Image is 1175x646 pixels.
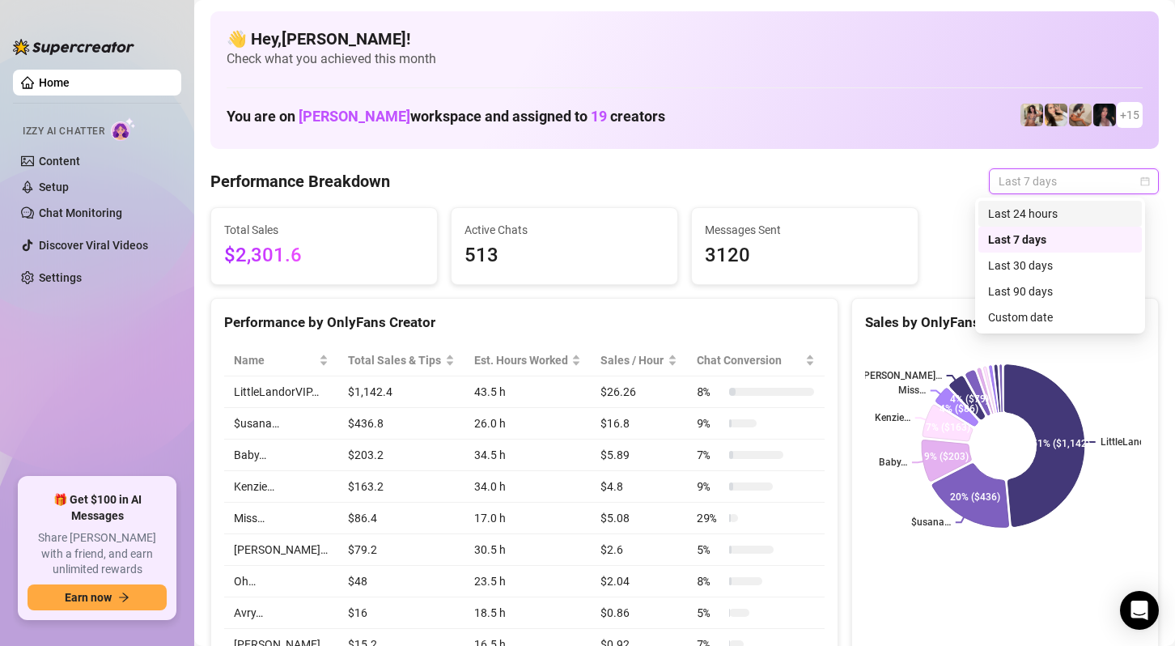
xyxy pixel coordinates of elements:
td: $16.8 [591,408,687,440]
text: LittleLand... [1101,436,1152,448]
span: Active Chats [464,221,664,239]
td: $79.2 [338,534,464,566]
td: Miss… [224,503,338,534]
span: calendar [1140,176,1150,186]
h4: Performance Breakdown [210,170,390,193]
div: Last 7 days [988,231,1132,249]
span: Last 7 days [999,169,1149,193]
div: Performance by OnlyFans Creator [224,312,825,334]
img: Kayla (@kaylathaylababy) [1069,104,1092,126]
th: Name [224,345,338,376]
div: Last 30 days [988,257,1132,274]
div: Last 90 days [988,283,1132,300]
th: Total Sales & Tips [338,345,464,376]
td: $48 [338,566,464,597]
button: Earn nowarrow-right [28,584,167,610]
a: Chat Monitoring [39,206,122,219]
td: $26.26 [591,376,687,408]
text: Baby… [879,457,907,469]
span: 19 [591,108,607,125]
span: Messages Sent [705,221,905,239]
th: Sales / Hour [591,345,687,376]
td: LittleLandorVIP… [224,376,338,408]
td: $1,142.4 [338,376,464,408]
text: [PERSON_NAME]… [861,370,942,381]
span: Chat Conversion [697,351,802,369]
td: 34.5 h [464,440,592,471]
td: $86.4 [338,503,464,534]
span: Total Sales & Tips [348,351,442,369]
img: logo-BBDzfeDw.svg [13,39,134,55]
td: Avry… [224,597,338,629]
span: Sales / Hour [600,351,664,369]
div: Last 24 hours [988,205,1132,223]
span: Total Sales [224,221,424,239]
div: Last 30 days [978,253,1142,278]
td: Baby… [224,440,338,471]
a: Settings [39,271,82,284]
span: 9 % [697,478,723,495]
td: $5.89 [591,440,687,471]
span: 5 % [697,541,723,559]
th: Chat Conversion [687,345,825,376]
div: Last 90 days [978,278,1142,304]
td: $163.2 [338,471,464,503]
td: 34.0 h [464,471,592,503]
text: Kenzie… [875,413,910,424]
td: $203.2 [338,440,464,471]
span: [PERSON_NAME] [299,108,410,125]
td: 30.5 h [464,534,592,566]
td: $436.8 [338,408,464,440]
td: $5.08 [591,503,687,534]
img: Baby (@babyyyybellaa) [1093,104,1116,126]
span: Name [234,351,316,369]
span: arrow-right [118,592,129,603]
span: 9 % [697,414,723,432]
text: $usana… [911,516,951,528]
span: 🎁 Get $100 in AI Messages [28,492,167,524]
td: $2.04 [591,566,687,597]
span: 8 % [697,572,723,590]
td: 18.5 h [464,597,592,629]
span: Check what you achieved this month [227,50,1143,68]
span: Earn now [65,591,112,604]
text: Miss… [898,385,926,397]
div: Custom date [988,308,1132,326]
td: Oh… [224,566,338,597]
span: Izzy AI Chatter [23,124,104,139]
span: 8 % [697,383,723,401]
td: [PERSON_NAME]… [224,534,338,566]
td: $16 [338,597,464,629]
div: Sales by OnlyFans Creator [865,312,1145,334]
span: 29 % [697,509,723,527]
td: $0.86 [591,597,687,629]
span: + 15 [1120,106,1139,124]
span: 7 % [697,446,723,464]
span: 3120 [705,240,905,271]
a: Content [39,155,80,168]
span: $2,301.6 [224,240,424,271]
span: Share [PERSON_NAME] with a friend, and earn unlimited rewards [28,530,167,578]
a: Discover Viral Videos [39,239,148,252]
td: Kenzie… [224,471,338,503]
div: Last 7 days [978,227,1142,253]
td: $4.8 [591,471,687,503]
span: 5 % [697,604,723,622]
div: Custom date [978,304,1142,330]
td: 17.0 h [464,503,592,534]
h1: You are on workspace and assigned to creators [227,108,665,125]
img: Avry (@avryjennerfree) [1045,104,1067,126]
a: Home [39,76,70,89]
td: $2.6 [591,534,687,566]
div: Open Intercom Messenger [1120,591,1159,630]
td: 26.0 h [464,408,592,440]
h4: 👋 Hey, [PERSON_NAME] ! [227,28,1143,50]
a: Setup [39,181,69,193]
img: AI Chatter [111,117,136,141]
td: 43.5 h [464,376,592,408]
td: $usana… [224,408,338,440]
div: Last 24 hours [978,201,1142,227]
td: 23.5 h [464,566,592,597]
div: Est. Hours Worked [474,351,569,369]
img: Avry (@avryjennervip) [1020,104,1043,126]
